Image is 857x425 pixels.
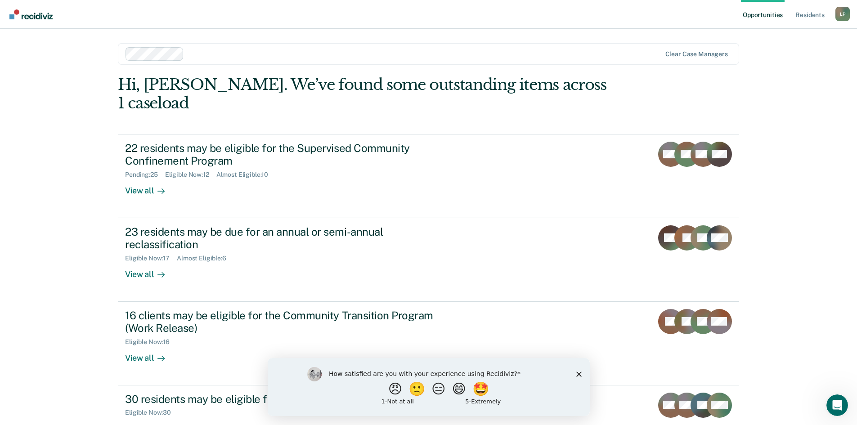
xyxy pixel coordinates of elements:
[125,338,177,346] div: Eligible Now : 16
[177,255,233,262] div: Almost Eligible : 6
[9,9,53,19] img: Recidiviz
[125,255,177,262] div: Eligible Now : 17
[125,393,441,406] div: 30 residents may be eligible for the Furlough Program
[125,171,165,179] div: Pending : 25
[118,218,739,302] a: 23 residents may be due for an annual or semi-annual reclassificationEligible Now:17Almost Eligib...
[118,76,615,112] div: Hi, [PERSON_NAME]. We’ve found some outstanding items across 1 caseload
[835,7,850,21] button: Profile dropdown button
[165,171,216,179] div: Eligible Now : 12
[125,409,178,416] div: Eligible Now : 30
[216,171,276,179] div: Almost Eligible : 10
[118,134,739,218] a: 22 residents may be eligible for the Supervised Community Confinement ProgramPending:25Eligible N...
[268,358,590,416] iframe: Survey by Kim from Recidiviz
[125,262,175,280] div: View all
[125,179,175,196] div: View all
[125,309,441,335] div: 16 clients may be eligible for the Community Transition Program (Work Release)
[125,225,441,251] div: 23 residents may be due for an annual or semi-annual reclassification
[665,50,728,58] div: Clear case managers
[125,142,441,168] div: 22 residents may be eligible for the Supervised Community Confinement Program
[835,7,850,21] div: L P
[125,346,175,363] div: View all
[826,394,848,416] iframe: Intercom live chat
[118,302,739,385] a: 16 clients may be eligible for the Community Transition Program (Work Release)Eligible Now:16View...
